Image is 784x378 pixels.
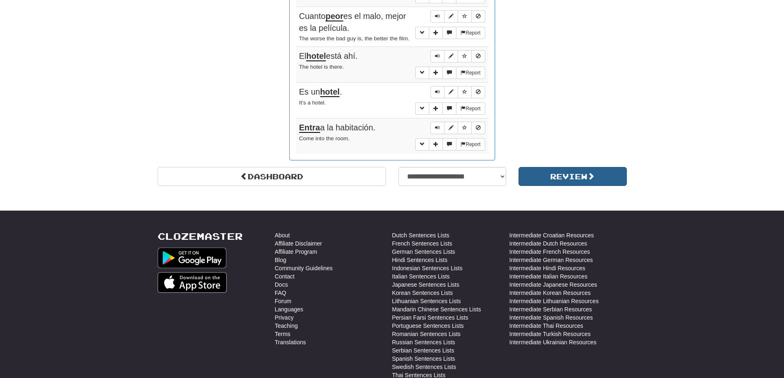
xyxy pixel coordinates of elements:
u: hotel [320,87,340,97]
a: Romanian Sentences Lists [392,330,461,338]
a: Intermediate German Resources [509,256,593,264]
button: Edit sentence [444,86,458,98]
a: Affiliate Program [275,248,317,256]
small: Come into the room. [299,135,350,141]
a: Intermediate Ukrainian Resources [509,338,597,346]
button: Add sentence to collection [429,67,443,79]
span: a la habitación. [299,123,376,133]
a: German Sentences Lists [392,248,455,256]
a: Lithuanian Sentences Lists [392,297,461,305]
div: Sentence controls [430,122,485,134]
a: Russian Sentences Lists [392,338,455,346]
a: Affiliate Disclaimer [275,239,322,248]
a: Serbian Sentences Lists [392,346,454,355]
button: Add sentence to collection [429,102,443,115]
div: More sentence controls [415,138,485,151]
a: Intermediate Hindi Resources [509,264,585,272]
a: Intermediate Italian Resources [509,272,588,281]
div: Sentence controls [430,86,485,98]
a: Translations [275,338,306,346]
button: Add sentence to collection [429,138,443,151]
a: Intermediate Lithuanian Resources [509,297,599,305]
button: Toggle favorite [458,50,472,63]
button: Play sentence audio [430,86,444,98]
button: Toggle favorite [458,86,472,98]
a: Indonesian Sentences Lists [392,264,463,272]
u: Entra [299,123,320,133]
a: Japanese Sentences Lists [392,281,459,289]
a: Languages [275,305,303,313]
a: Blog [275,256,286,264]
a: Swedish Sentences Lists [392,363,456,371]
div: More sentence controls [415,102,485,115]
button: Toggle grammar [415,67,429,79]
a: Community Guidelines [275,264,333,272]
button: Play sentence audio [430,50,444,63]
a: Intermediate Thai Resources [509,322,584,330]
a: Intermediate French Resources [509,248,590,256]
a: Terms [275,330,291,338]
a: Mandarin Chinese Sentences Lists [392,305,481,313]
small: It's a hotel. [299,100,326,106]
button: Toggle favorite [458,122,472,134]
a: Contact [275,272,295,281]
button: Edit sentence [444,122,458,134]
img: Get it on App Store [158,272,227,293]
button: Edit sentence [444,50,458,63]
button: Toggle ignore [471,50,485,63]
div: Sentence controls [430,50,485,63]
div: More sentence controls [415,67,485,79]
a: Intermediate Turkish Resources [509,330,591,338]
a: Dashboard [158,167,386,186]
button: Toggle ignore [471,122,485,134]
a: French Sentences Lists [392,239,452,248]
button: Toggle ignore [471,10,485,23]
a: Korean Sentences Lists [392,289,453,297]
a: Spanish Sentences Lists [392,355,455,363]
button: Play sentence audio [430,122,444,134]
a: About [275,231,290,239]
button: Report [456,138,485,151]
a: Hindi Sentences Lists [392,256,448,264]
a: Persian Farsi Sentences Lists [392,313,468,322]
a: FAQ [275,289,286,297]
a: Intermediate Japanese Resources [509,281,597,289]
a: Dutch Sentences Lists [392,231,449,239]
a: Forum [275,297,291,305]
div: Sentence controls [430,10,485,23]
u: hotel [306,51,326,61]
a: Intermediate Spanish Resources [509,313,593,322]
button: Toggle grammar [415,27,429,39]
button: Report [456,27,485,39]
u: peor [326,12,343,21]
button: Add sentence to collection [429,27,443,39]
span: El está ahí. [299,51,358,61]
span: Es un . [299,87,342,97]
a: Privacy [275,313,294,322]
button: Toggle grammar [415,102,429,115]
a: Intermediate Korean Resources [509,289,591,297]
a: Italian Sentences Lists [392,272,450,281]
button: Report [456,67,485,79]
button: Review [519,167,627,186]
a: Intermediate Dutch Resources [509,239,587,248]
a: Intermediate Croatian Resources [509,231,594,239]
a: Portuguese Sentences Lists [392,322,464,330]
span: Cuanto es el malo, mejor es la película. [299,12,406,32]
small: The hotel is there. [299,64,344,70]
a: Clozemaster [158,231,243,241]
small: The worse the bad guy is, the better the film. [299,35,409,42]
button: Play sentence audio [430,10,444,23]
div: More sentence controls [415,27,485,39]
img: Get it on Google Play [158,248,227,268]
button: Toggle grammar [415,138,429,151]
button: Report [456,102,485,115]
button: Toggle favorite [458,10,472,23]
a: Docs [275,281,288,289]
button: Edit sentence [444,10,458,23]
a: Intermediate Serbian Resources [509,305,592,313]
a: Teaching [275,322,298,330]
button: Toggle ignore [471,86,485,98]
